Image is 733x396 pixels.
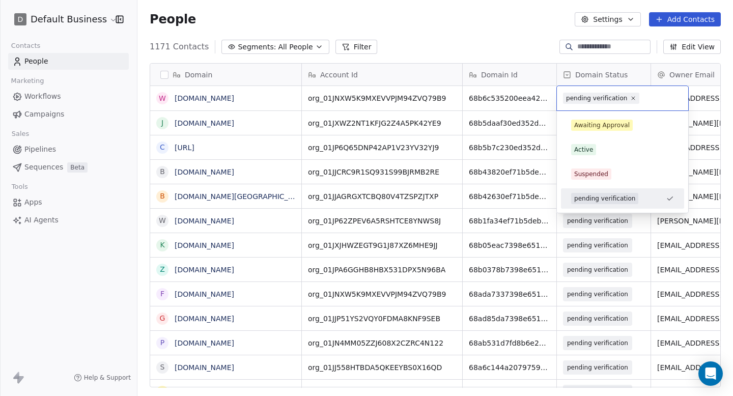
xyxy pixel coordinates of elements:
div: Suspended [574,169,608,179]
div: pending verification [566,94,627,103]
div: pending verification [574,194,635,203]
div: Awaiting Approval [574,121,630,130]
div: Active [574,145,593,154]
div: Suggestions [561,115,684,209]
